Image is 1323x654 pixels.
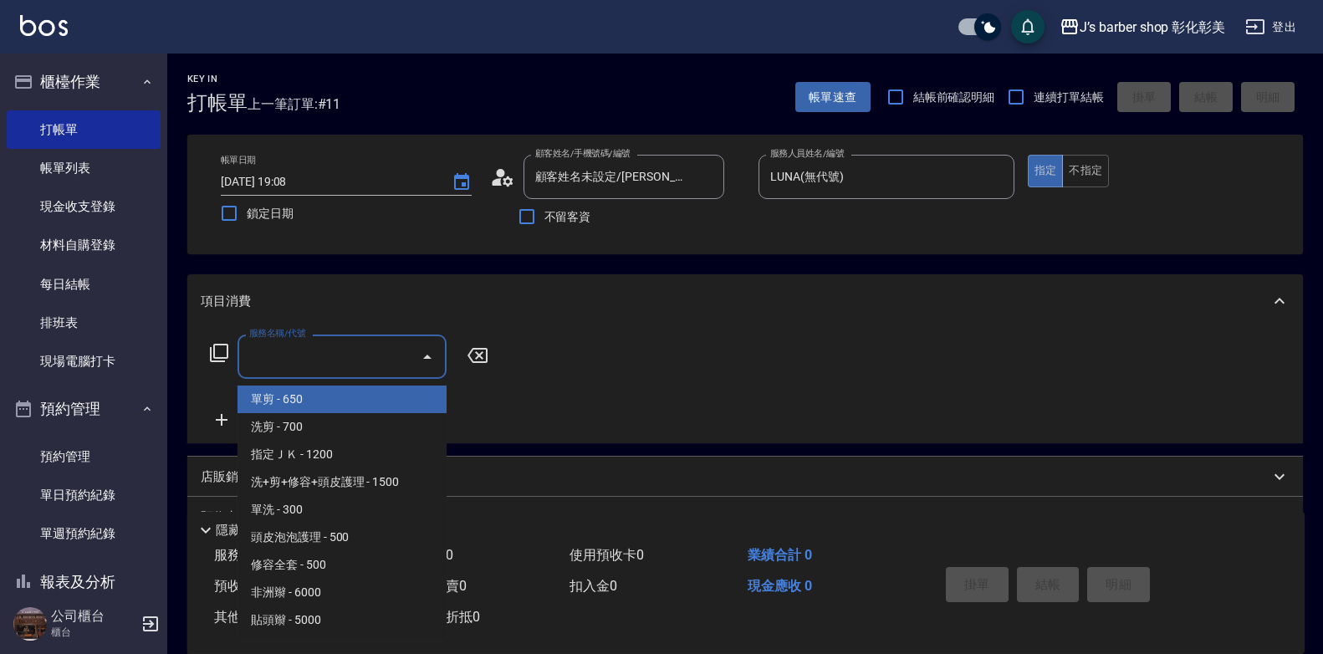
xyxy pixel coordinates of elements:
button: 帳單速查 [795,82,871,113]
button: J’s barber shop 彰化彰美 [1053,10,1232,44]
a: 預約管理 [7,437,161,476]
span: 單洗 - 300 [238,496,447,524]
button: 櫃檯作業 [7,60,161,104]
span: 單剪 - 650 [238,386,447,413]
p: 預收卡販賣 [201,508,263,526]
button: save [1011,10,1045,43]
span: 貼頭辮 - 5000 [238,606,447,634]
img: Logo [20,15,68,36]
a: 每日結帳 [7,265,161,304]
p: 店販銷售 [201,468,251,486]
label: 帳單日期 [221,154,256,166]
a: 單日預約紀錄 [7,476,161,514]
span: 上一筆訂單:#11 [248,94,341,115]
span: 修容全套 - 500 [238,551,447,579]
span: 非洲辮 - 6000 [238,579,447,606]
div: 預收卡販賣 [187,497,1303,537]
a: 材料自購登錄 [7,226,161,264]
div: 店販銷售 [187,457,1303,497]
div: 項目消費 [187,274,1303,328]
span: 洗+剪+修容+頭皮護理 - 1500 [238,468,447,496]
button: 登出 [1239,12,1303,43]
span: 使用預收卡 0 [570,547,644,563]
a: 現金收支登錄 [7,187,161,226]
button: Close [414,344,441,370]
img: Person [13,607,47,641]
input: YYYY/MM/DD hh:mm [221,168,435,196]
a: 單週預約紀錄 [7,514,161,553]
p: 項目消費 [201,293,251,310]
button: 指定 [1028,155,1064,187]
a: 排班表 [7,304,161,342]
span: 不留客資 [544,208,591,226]
span: 連續打單結帳 [1034,89,1104,106]
button: 報表及分析 [7,560,161,604]
span: 業績合計 0 [748,547,812,563]
span: 其他付款方式 0 [214,609,302,625]
label: 服務人員姓名/編號 [770,147,844,160]
label: 顧客姓名/手機號碼/編號 [535,147,631,160]
span: 洗剪 - 700 [238,413,447,441]
a: 打帳單 [7,110,161,149]
h3: 打帳單 [187,91,248,115]
a: 帳單列表 [7,149,161,187]
p: 櫃台 [51,625,136,640]
button: Choose date, selected date is 2025-10-11 [442,162,482,202]
span: 預收卡販賣 0 [214,578,289,594]
span: 服務消費 0 [214,547,275,563]
button: 預約管理 [7,387,161,431]
span: 指定ＪＫ - 1200 [238,441,447,468]
p: 隱藏業績明細 [216,522,291,539]
label: 服務名稱/代號 [249,327,305,340]
button: 不指定 [1062,155,1109,187]
a: 現場電腦打卡 [7,342,161,381]
h5: 公司櫃台 [51,608,136,625]
h2: Key In [187,74,248,84]
span: 現金應收 0 [748,578,812,594]
span: 結帳前確認明細 [913,89,995,106]
span: 鎖定日期 [247,205,294,222]
span: 頭皮泡泡護理 - 500 [238,524,447,551]
div: J’s barber shop 彰化彰美 [1080,17,1225,38]
span: 扣入金 0 [570,578,617,594]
